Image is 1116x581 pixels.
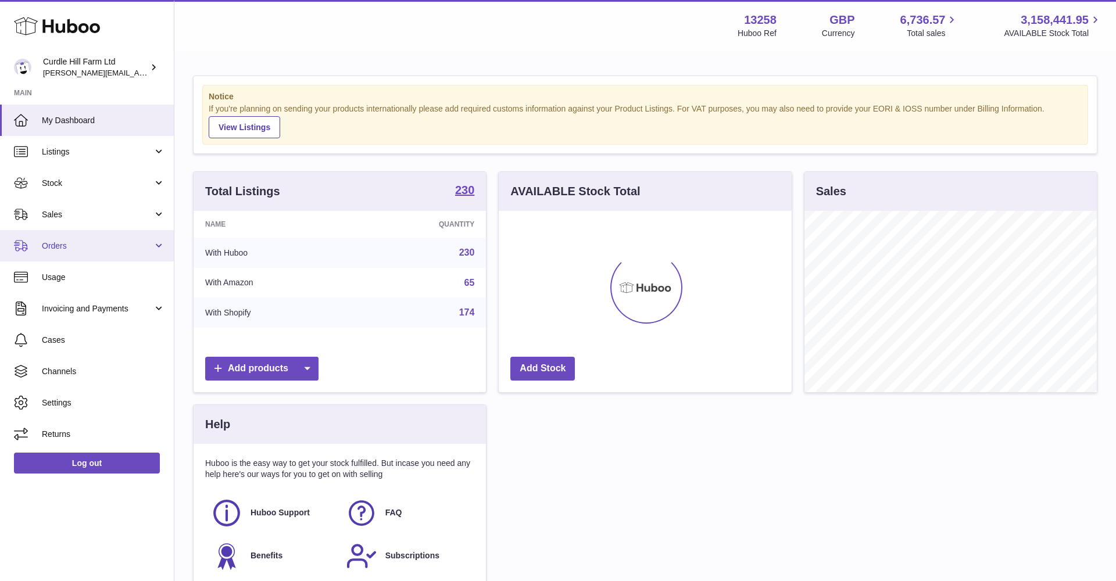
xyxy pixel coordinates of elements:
a: 6,736.57 Total sales [900,12,959,39]
span: Returns [42,429,165,440]
div: If you're planning on sending your products internationally please add required customs informati... [209,103,1082,138]
img: miranda@diddlysquatfarmshop.com [14,59,31,76]
div: Huboo Ref [738,28,777,39]
h3: Help [205,417,230,432]
a: 65 [464,278,475,288]
strong: Notice [209,91,1082,102]
a: 174 [459,307,475,317]
span: Orders [42,241,153,252]
span: 6,736.57 [900,12,946,28]
a: 230 [459,248,475,257]
a: FAQ [346,497,469,529]
td: With Huboo [194,238,353,268]
span: 3,158,441.95 [1021,12,1089,28]
span: AVAILABLE Stock Total [1004,28,1102,39]
a: Add Stock [510,357,575,381]
span: My Dashboard [42,115,165,126]
strong: GBP [829,12,854,28]
span: Benefits [251,550,282,561]
th: Quantity [353,211,486,238]
span: Usage [42,272,165,283]
p: Huboo is the easy way to get your stock fulfilled. But incase you need any help here's our ways f... [205,458,474,480]
span: Huboo Support [251,507,310,518]
h3: AVAILABLE Stock Total [510,184,640,199]
th: Name [194,211,353,238]
a: Log out [14,453,160,474]
div: Currency [822,28,855,39]
a: Subscriptions [346,540,469,572]
h3: Total Listings [205,184,280,199]
div: Curdle Hill Farm Ltd [43,56,148,78]
span: Cases [42,335,165,346]
span: [PERSON_NAME][EMAIL_ADDRESS][DOMAIN_NAME] [43,68,233,77]
span: Subscriptions [385,550,439,561]
h3: Sales [816,184,846,199]
span: Channels [42,366,165,377]
a: 230 [455,184,474,198]
strong: 13258 [744,12,777,28]
a: Huboo Support [211,497,334,529]
td: With Amazon [194,268,353,298]
strong: 230 [455,184,474,196]
a: View Listings [209,116,280,138]
a: 3,158,441.95 AVAILABLE Stock Total [1004,12,1102,39]
a: Benefits [211,540,334,572]
span: Invoicing and Payments [42,303,153,314]
td: With Shopify [194,297,353,328]
span: Sales [42,209,153,220]
span: Listings [42,146,153,157]
span: Settings [42,397,165,408]
span: FAQ [385,507,402,518]
span: Stock [42,178,153,189]
span: Total sales [907,28,958,39]
a: Add products [205,357,319,381]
